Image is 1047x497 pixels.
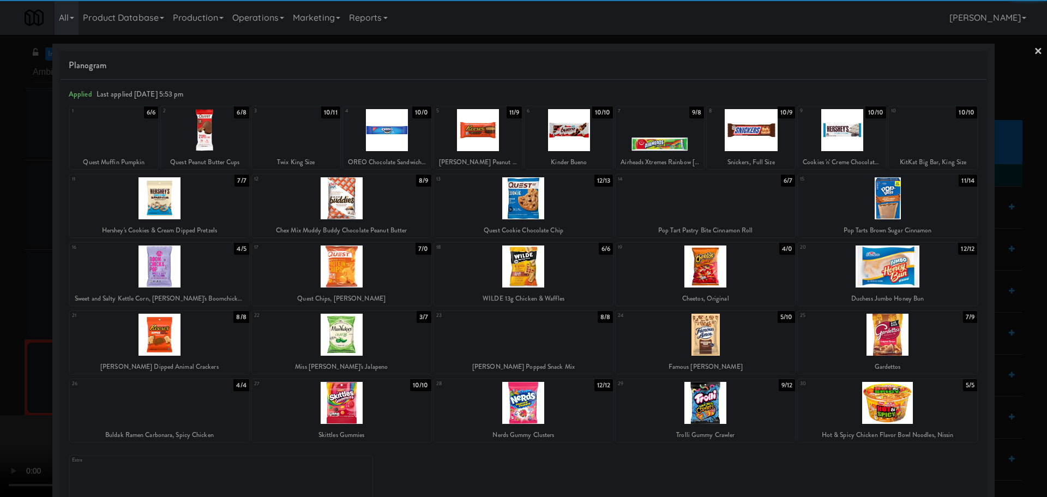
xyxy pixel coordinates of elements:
div: Hershey's Cookies & Cream Dipped Pretzels [70,224,249,237]
div: [PERSON_NAME] Dipped Animal Crackers [70,360,249,374]
div: 11/9 [507,106,522,118]
div: 10 [891,106,933,116]
div: 6 [527,106,569,116]
div: 12/12 [594,379,613,391]
div: 26/8Quest Peanut Butter Cups [161,106,249,169]
div: Cheetos, Original [616,292,795,306]
div: 16/6Quest Muffin Pumpkin [70,106,158,169]
div: 5/5 [963,379,977,391]
div: 3/7 [417,311,431,323]
div: Twix King Size [254,155,339,169]
div: Cookies 'n' Creme Chocolate Bar, [PERSON_NAME] [799,155,884,169]
div: Skittles Gummies [252,428,431,442]
div: 8/8 [233,311,249,323]
div: Hot & Spicy Chicken Flavor Bowl Noodles, Nissin [798,428,977,442]
div: 23 [436,311,523,320]
div: Skittles Gummies [254,428,430,442]
div: Famous [PERSON_NAME] [616,360,795,374]
span: Last applied [DATE] 5:53 pm [97,89,184,99]
div: 810/9Snickers, Full Size [707,106,795,169]
div: 10/10 [956,106,977,118]
div: WILDE 13g Chicken & Waffles [436,292,612,306]
div: 310/11Twix King Size [252,106,340,169]
div: 6/7 [781,175,795,187]
div: Nerds Gummy Clusters [436,428,612,442]
div: Sweet and Salty Kettle Corn, [PERSON_NAME]'s Boomchickapop [70,292,249,306]
div: 146/7Pop Tart Pastry Bite Cinnamon Roll [616,175,795,237]
div: 12/13 [594,175,613,187]
div: KitKat Big Bar, King Size [890,155,976,169]
div: 11/14 [959,175,977,187]
div: 9 [800,106,842,116]
div: 1312/13Quest Cookie Chocolate Chip [434,175,613,237]
div: Twix King Size [252,155,340,169]
div: 29 [618,379,705,388]
div: 8/8 [598,311,613,323]
div: Pop Tart Pastry Bite Cinnamon Roll [617,224,793,237]
div: 4 [345,106,387,116]
div: Quest Peanut Butter Cups [163,155,248,169]
div: [PERSON_NAME] Popped Snack Mix [436,360,612,374]
div: Quest Cookie Chocolate Chip [434,224,613,237]
div: Quest Cookie Chocolate Chip [436,224,612,237]
div: 10/10 [865,106,887,118]
div: 22 [254,311,341,320]
div: 7/0 [416,243,431,255]
div: Quest Chips, [PERSON_NAME] [252,292,431,306]
div: 4/0 [779,243,795,255]
div: Trolli Gummy Crawler [616,428,795,442]
div: 6/6 [599,243,613,255]
div: 410/0OREO Chocolate Sandwich Cookies [343,106,431,169]
div: Quest Muffin Pumpkin [70,155,158,169]
div: Sweet and Salty Kettle Corn, [PERSON_NAME]'s Boomchickapop [71,292,248,306]
div: Gardettos [799,360,976,374]
div: 264/4Buldak Ramen Carbonara, Spicy Chicken [70,379,249,442]
div: 257/9Gardettos [798,311,977,374]
div: 4/5 [234,243,249,255]
a: × [1034,35,1043,69]
div: 6/6 [144,106,158,118]
div: 128/9Chex Mix Muddy Buddy Chocolate Peanut Butter [252,175,431,237]
div: Buldak Ramen Carbonara, Spicy Chicken [71,428,248,442]
div: Nerds Gummy Clusters [434,428,613,442]
div: 186/6WILDE 13g Chicken & Waffles [434,243,613,306]
div: Snickers, Full Size [708,155,793,169]
div: 3 [254,106,296,116]
div: 10/10 [592,106,613,118]
div: 12 [254,175,341,184]
div: 13 [436,175,523,184]
div: [PERSON_NAME] Dipped Animal Crackers [71,360,248,374]
div: 5/10 [778,311,795,323]
div: Quest Chips, [PERSON_NAME] [254,292,430,306]
div: 17 [254,243,341,252]
div: 511/9[PERSON_NAME] Peanut Butter Cups [434,106,522,169]
div: Pop Tarts Brown Sugar Cinnamon [798,224,977,237]
div: Airheads Xtremes Rainbow [PERSON_NAME] [617,155,702,169]
div: OREO Chocolate Sandwich Cookies [343,155,431,169]
div: 610/10Kinder Bueno [525,106,613,169]
div: 1010/10KitKat Big Bar, King Size [889,106,977,169]
div: Pop Tart Pastry Bite Cinnamon Roll [616,224,795,237]
div: 218/8[PERSON_NAME] Dipped Animal Crackers [70,311,249,374]
div: Quest Muffin Pumpkin [71,155,157,169]
img: Micromart [25,8,44,27]
div: [PERSON_NAME] Peanut Butter Cups [434,155,522,169]
div: 238/8[PERSON_NAME] Popped Snack Mix [434,311,613,374]
div: 5 [436,106,478,116]
div: 30 [800,379,887,388]
div: Cookies 'n' Creme Chocolate Bar, [PERSON_NAME] [798,155,886,169]
div: 18 [436,243,523,252]
div: Chex Mix Muddy Buddy Chocolate Peanut Butter [254,224,430,237]
div: Famous [PERSON_NAME] [617,360,793,374]
div: 12/12 [958,243,977,255]
div: Miss [PERSON_NAME]'s Jalapeno [254,360,430,374]
div: 10/0 [412,106,431,118]
span: Planogram [69,57,978,74]
div: 8/9 [416,175,431,187]
div: 1511/14Pop Tarts Brown Sugar Cinnamon [798,175,977,237]
div: 14 [618,175,705,184]
div: 10/9 [778,106,795,118]
div: 2012/12Duchess Jumbo Honey Bun [798,243,977,306]
div: 8 [709,106,751,116]
div: [PERSON_NAME] Popped Snack Mix [434,360,613,374]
